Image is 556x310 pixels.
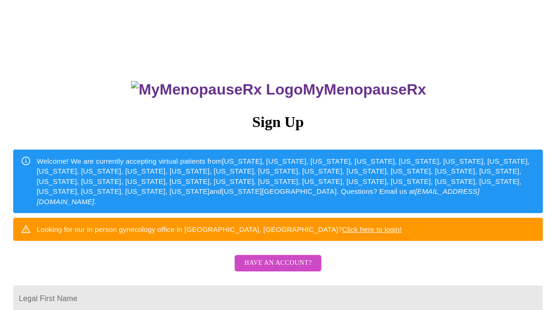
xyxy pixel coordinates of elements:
h3: MyMenopauseRx [15,81,543,98]
button: Have an account? [235,255,321,271]
a: Have an account? [232,265,323,273]
a: Click here to login! [342,225,402,233]
span: Have an account? [244,257,311,269]
div: Welcome! We are currently accepting virtual patients from [US_STATE], [US_STATE], [US_STATE], [US... [37,152,535,210]
h3: Sign Up [13,113,543,131]
em: [EMAIL_ADDRESS][DOMAIN_NAME] [37,187,480,205]
img: MyMenopauseRx Logo [131,81,303,98]
div: Looking for our in person gynecology office in [GEOGRAPHIC_DATA], [GEOGRAPHIC_DATA]? [37,221,402,238]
